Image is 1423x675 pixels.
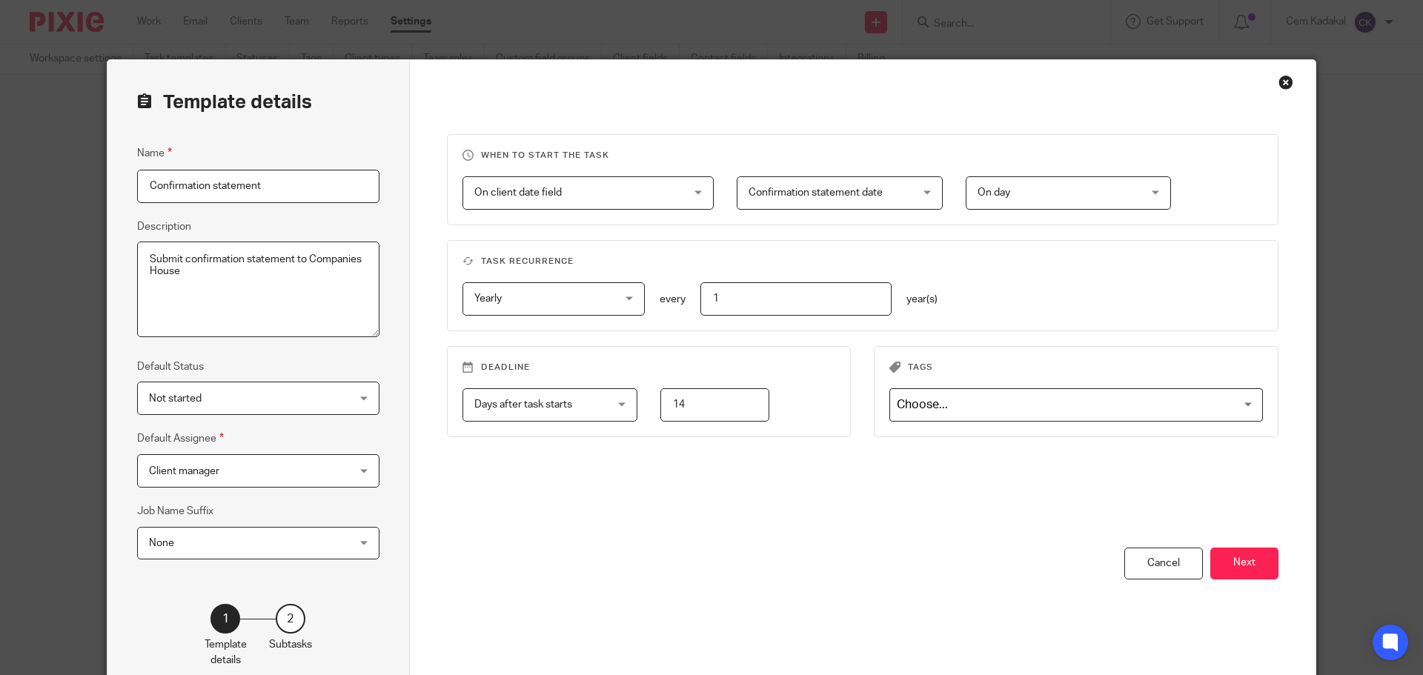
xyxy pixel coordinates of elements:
[1210,548,1278,579] button: Next
[137,90,312,115] h2: Template details
[474,187,562,198] span: On client date field
[474,293,502,304] span: Yearly
[462,150,1264,162] h3: When to start the task
[205,637,247,668] p: Template details
[1278,75,1293,90] div: Close this dialog window
[276,604,305,634] div: 2
[462,256,1264,267] h3: Task recurrence
[749,187,883,198] span: Confirmation statement date
[149,538,174,548] span: None
[269,637,312,652] p: Subtasks
[149,393,202,404] span: Not started
[906,294,938,305] span: year(s)
[137,504,213,519] label: Job Name Suffix
[137,144,172,162] label: Name
[978,187,1010,198] span: On day
[1124,548,1203,579] div: Cancel
[889,362,1263,373] h3: Tags
[210,604,240,634] div: 1
[892,392,1254,418] input: Search for option
[137,242,379,338] textarea: Submit confirmation statement to Companies House
[137,219,191,234] label: Description
[462,362,836,373] h3: Deadline
[149,466,219,476] span: Client manager
[137,430,224,447] label: Default Assignee
[889,388,1263,422] div: Search for option
[137,359,204,374] label: Default Status
[474,399,572,410] span: Days after task starts
[660,292,686,307] p: every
